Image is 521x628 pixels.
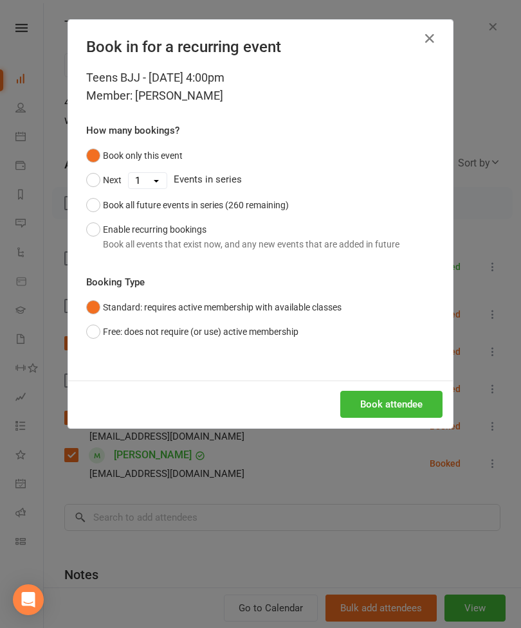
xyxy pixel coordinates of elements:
[340,391,443,418] button: Book attendee
[86,217,399,256] button: Enable recurring bookingsBook all events that exist now, and any new events that are added in future
[86,168,122,192] button: Next
[86,168,435,192] div: Events in series
[86,193,289,217] button: Book all future events in series (260 remaining)
[86,143,183,168] button: Book only this event
[86,38,435,56] h4: Book in for a recurring event
[86,295,342,319] button: Standard: requires active membership with available classes
[86,274,145,290] label: Booking Type
[13,584,44,615] div: Open Intercom Messenger
[86,123,179,138] label: How many bookings?
[86,319,298,344] button: Free: does not require (or use) active membership
[103,198,289,212] div: Book all future events in series (260 remaining)
[86,69,435,105] div: Teens BJJ - [DATE] 4:00pm Member: [PERSON_NAME]
[103,237,399,251] div: Book all events that exist now, and any new events that are added in future
[419,28,440,49] button: Close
